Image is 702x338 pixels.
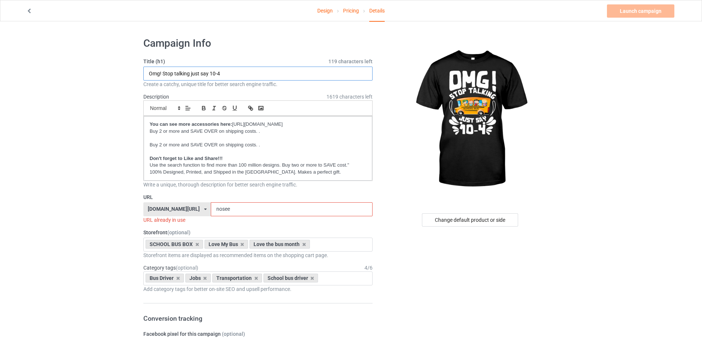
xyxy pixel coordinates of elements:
[143,285,373,293] div: Add category tags for better on-site SEO and upsell performance.
[143,37,373,50] h1: Campaign Info
[143,181,373,188] div: Write a unique, thorough description for better search engine traffic.
[143,314,373,323] h3: Conversion tracking
[263,274,318,282] div: School bus driver
[143,81,373,88] div: Create a catchy, unique title for better search engine traffic.
[369,0,385,22] div: Details
[343,0,359,21] a: Pricing
[143,216,373,224] div: URL already in use
[143,94,169,100] label: Description
[150,121,366,128] p: [URL][DOMAIN_NAME]
[143,229,373,236] label: Storefront
[150,142,366,149] p: Buy 2 or more and SAVE OVER on shipping costs. .
[146,274,184,282] div: Bus Driver
[328,58,373,65] span: 119 characters left
[222,331,245,337] span: (optional)
[167,230,191,235] span: (optional)
[143,193,373,201] label: URL
[150,169,366,176] p: 100% Designed, Printed, and Shipped in the [GEOGRAPHIC_DATA]. Makes a perfect gift.
[143,330,373,338] label: Facebook pixel for this campaign
[143,252,373,259] div: Storefront items are displayed as recommended items on the shopping cart page.
[143,264,198,271] label: Category tags
[326,93,373,100] span: 1619 characters left
[317,0,333,21] a: Design
[143,58,373,65] label: Title (h1)
[212,274,262,282] div: Transportation
[205,240,248,249] div: Love My Bus
[185,274,211,282] div: Jobs
[150,162,366,169] p: Use the search function to find more than 100 million designs. Buy two or more to SAVE cost."
[422,213,518,227] div: Change default product or side
[176,265,198,271] span: (optional)
[150,121,232,127] strong: You can see more accessories here:
[249,240,310,249] div: Love the bus month
[150,128,366,135] p: Buy 2 or more and SAVE OVER on shipping costs. .
[146,240,203,249] div: SCHOOL BUS BOX
[150,156,223,161] strong: Don't forget to Like and Share!!!
[148,206,200,211] div: [DOMAIN_NAME][URL]
[364,264,373,271] div: 4 / 6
